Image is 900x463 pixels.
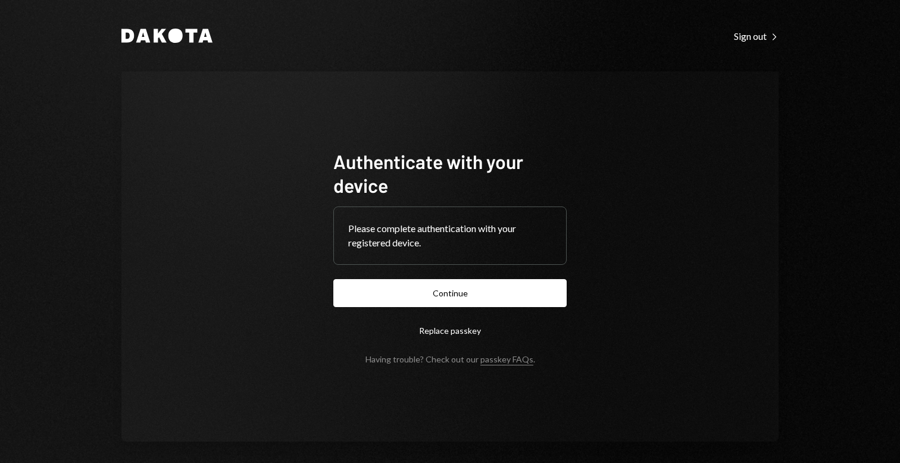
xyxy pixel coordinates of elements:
h1: Authenticate with your device [333,149,567,197]
a: Sign out [734,29,779,42]
div: Having trouble? Check out our . [365,354,535,364]
button: Replace passkey [333,317,567,345]
button: Continue [333,279,567,307]
div: Sign out [734,30,779,42]
a: passkey FAQs [480,354,533,365]
div: Please complete authentication with your registered device. [348,221,552,250]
